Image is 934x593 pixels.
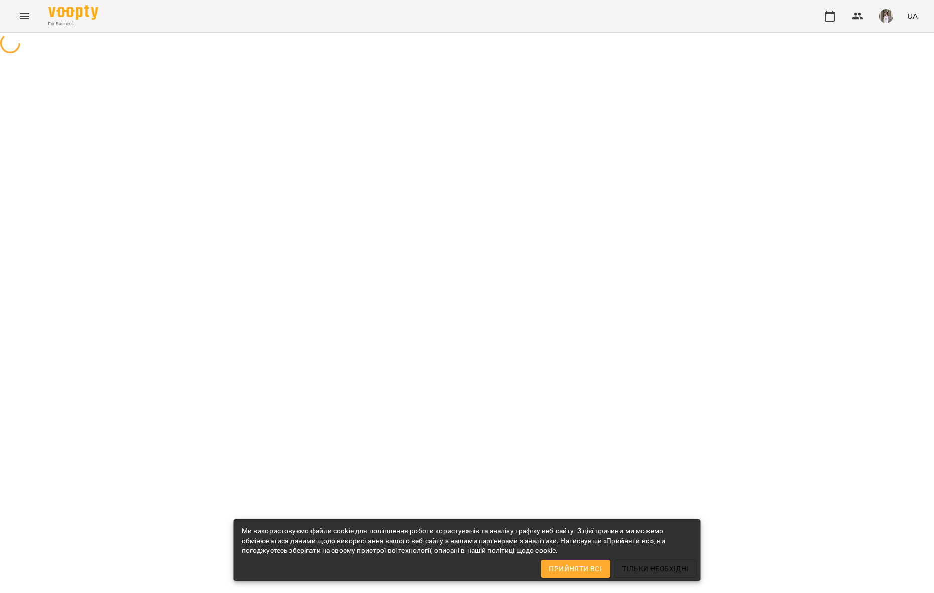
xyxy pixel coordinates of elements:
[48,5,98,20] img: Voopty Logo
[903,7,922,25] button: UA
[12,4,36,28] button: Menu
[48,21,98,27] span: For Business
[907,11,918,21] span: UA
[879,9,893,23] img: 364895220a4789552a8225db6642e1db.jpeg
